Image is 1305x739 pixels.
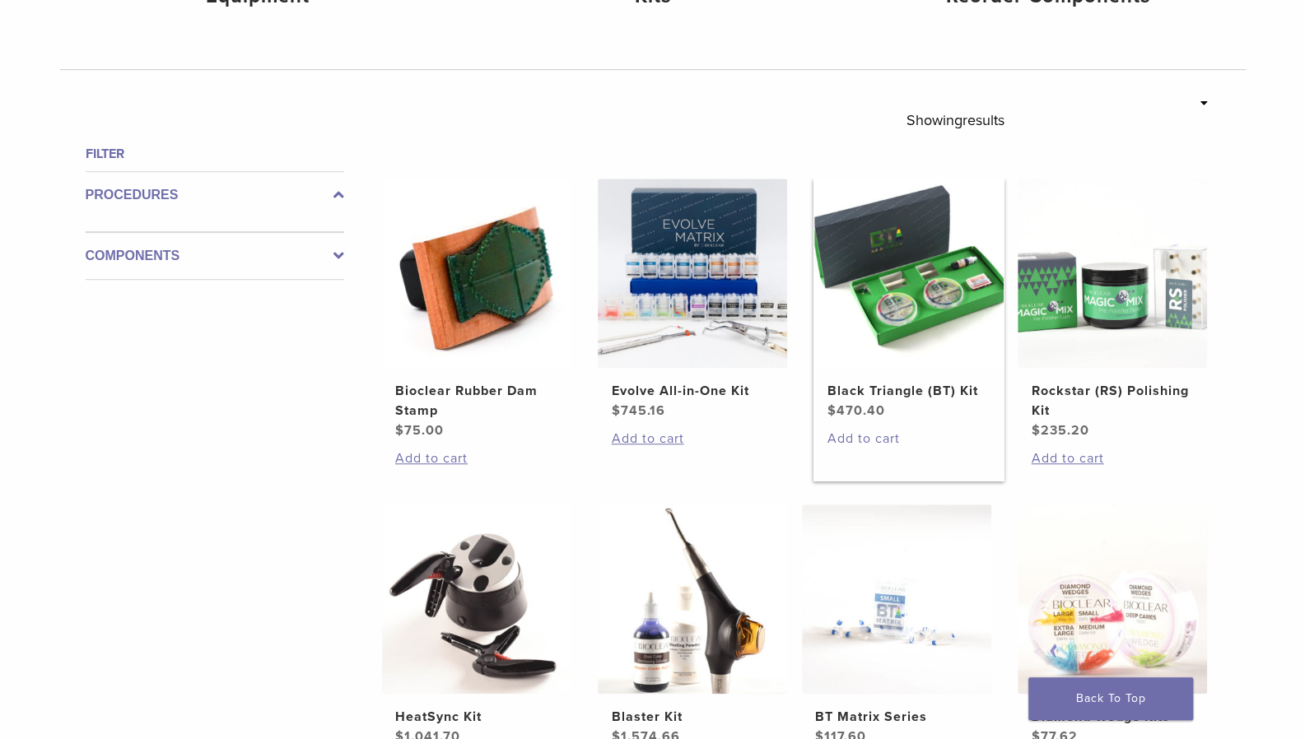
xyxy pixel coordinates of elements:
a: Add to cart: “Evolve All-in-One Kit” [611,429,774,449]
h2: Evolve All-in-One Kit [611,381,774,401]
span: $ [611,402,620,419]
span: $ [1031,422,1040,439]
a: Black Triangle (BT) KitBlack Triangle (BT) Kit $470.40 [813,179,1005,421]
h2: Blaster Kit [611,707,774,727]
label: Components [86,246,344,266]
span: $ [395,422,404,439]
a: Bioclear Rubber Dam StampBioclear Rubber Dam Stamp $75.00 [381,179,573,440]
h2: BT Matrix Series [815,707,978,727]
img: Diamond Wedge Kits [1018,504,1207,694]
bdi: 235.20 [1031,422,1088,439]
h2: Black Triangle (BT) Kit [827,381,990,401]
a: Add to cart: “Rockstar (RS) Polishing Kit” [1031,449,1194,468]
bdi: 75.00 [395,422,444,439]
img: BT Matrix Series [802,504,991,694]
h2: Bioclear Rubber Dam Stamp [395,381,558,421]
p: Showing results [907,103,1004,137]
a: Evolve All-in-One KitEvolve All-in-One Kit $745.16 [597,179,789,421]
a: Rockstar (RS) Polishing KitRockstar (RS) Polishing Kit $235.20 [1017,179,1209,440]
img: Blaster Kit [598,504,787,694]
img: HeatSync Kit [382,504,571,694]
bdi: 470.40 [827,402,885,419]
a: Back To Top [1028,677,1193,720]
a: Add to cart: “Bioclear Rubber Dam Stamp” [395,449,558,468]
span: $ [827,402,837,419]
a: Add to cart: “Black Triangle (BT) Kit” [827,429,990,449]
img: Black Triangle (BT) Kit [814,179,1004,368]
img: Bioclear Rubber Dam Stamp [382,179,571,368]
h2: Rockstar (RS) Polishing Kit [1031,381,1194,421]
h2: HeatSync Kit [395,707,558,727]
bdi: 745.16 [611,402,664,419]
h4: Filter [86,144,344,164]
img: Rockstar (RS) Polishing Kit [1018,179,1207,368]
label: Procedures [86,185,344,205]
img: Evolve All-in-One Kit [598,179,787,368]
